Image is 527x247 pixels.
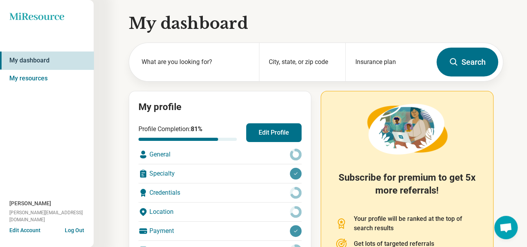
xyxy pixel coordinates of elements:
[354,214,479,233] p: Your profile will be ranked at the top of search results
[138,145,302,164] div: General
[138,183,302,202] div: Credentials
[9,199,51,208] span: [PERSON_NAME]
[246,123,302,142] button: Edit Profile
[335,171,479,205] h2: Subscribe for premium to get 5x more referrals!
[9,226,41,235] button: Edit Account
[138,164,302,183] div: Specialty
[65,226,84,233] button: Log Out
[142,57,250,67] label: What are you looking for?
[138,203,302,221] div: Location
[494,216,518,239] a: Open chat
[9,209,94,223] span: [PERSON_NAME][EMAIL_ADDRESS][DOMAIN_NAME]
[191,125,202,133] span: 81 %
[138,101,302,114] h2: My profile
[138,222,302,240] div: Payment
[129,12,503,34] h1: My dashboard
[138,124,237,141] div: Profile Completion:
[437,48,498,76] button: Search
